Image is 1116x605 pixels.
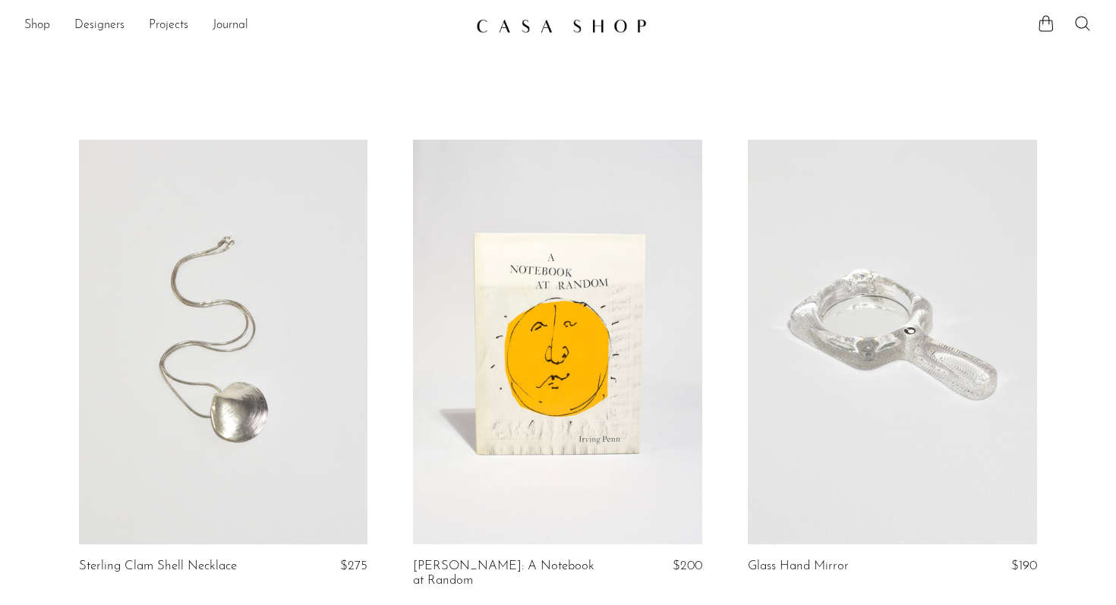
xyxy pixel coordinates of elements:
span: $200 [673,559,702,572]
ul: NEW HEADER MENU [24,13,464,39]
a: [PERSON_NAME]: A Notebook at Random [413,559,607,588]
a: Projects [149,16,188,36]
a: Sterling Clam Shell Necklace [79,559,237,573]
a: Designers [74,16,125,36]
span: $190 [1011,559,1037,572]
a: Shop [24,16,50,36]
a: Journal [213,16,248,36]
span: $275 [340,559,367,572]
nav: Desktop navigation [24,13,464,39]
a: Glass Hand Mirror [748,559,849,573]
